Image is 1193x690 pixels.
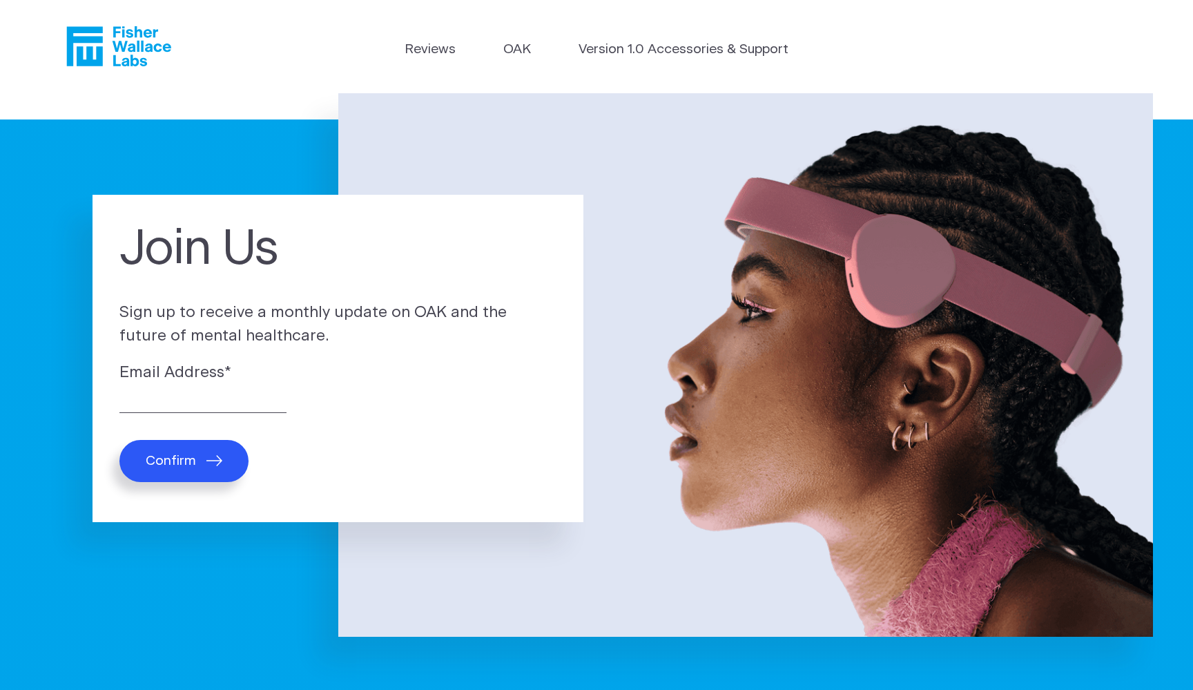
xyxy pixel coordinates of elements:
a: Fisher Wallace [66,26,171,66]
label: Email Address [119,361,557,385]
p: Sign up to receive a monthly update on OAK and the future of mental healthcare. [119,301,557,347]
a: Reviews [405,40,456,60]
h1: Join Us [119,221,557,278]
button: Confirm [119,440,249,482]
span: Confirm [146,453,196,469]
a: Version 1.0 Accessories & Support [579,40,788,60]
a: OAK [503,40,531,60]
